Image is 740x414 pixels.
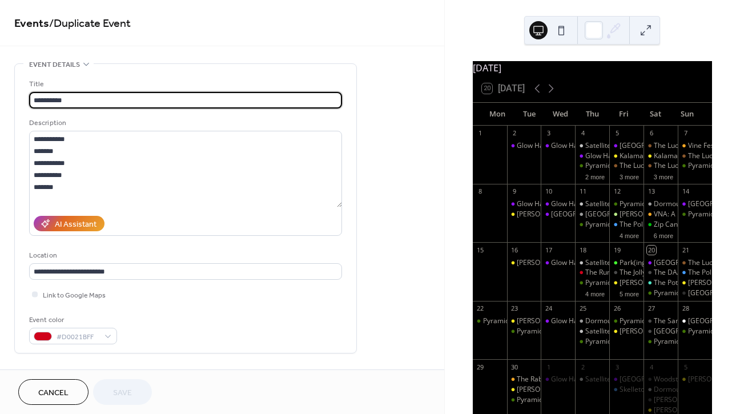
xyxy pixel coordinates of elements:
div: 26 [613,304,621,313]
button: AI Assistant [34,216,104,231]
div: 4 [578,129,587,138]
div: Pyramid Scheme [575,278,609,288]
div: Event color [29,314,115,326]
div: Sun [671,103,703,126]
div: Glow Hall: Workshop (Music Production) [541,258,575,268]
div: [PERSON_NAME] Eccentric Cafe [517,316,618,326]
div: The Lucky Wolf [644,141,678,151]
div: Bell's Eccentric Cafe [609,327,644,336]
div: Glow Hall: Workshop (Music Production) [551,199,678,209]
div: Glow Hall: Sing Sing & Gather [575,151,609,161]
div: Woodstock Fest [654,375,703,384]
div: The Lucky Wolf [654,161,701,171]
div: 2 [578,363,587,371]
div: Bell's Eccentric Cafe [507,385,541,395]
div: Corktown Tavern [644,327,678,336]
div: Glow Hall: Workshop (Music Production) [551,141,678,151]
div: 3 [613,363,621,371]
div: Pyramid Scheme [654,288,707,298]
div: The Potato Sack [654,278,705,288]
div: Shakespeare's Lower Level [609,210,644,219]
div: [GEOGRAPHIC_DATA] [585,210,654,219]
span: #D0021BFF [57,331,99,343]
div: The Lucky Wolf [678,151,712,161]
div: 2 [510,129,519,138]
div: Glow Hall: Workshop (Music Production) [541,375,575,384]
span: / Duplicate Event [49,13,131,35]
div: [GEOGRAPHIC_DATA] [654,327,723,336]
div: Bell's Eccentric Cafe [609,278,644,288]
div: Pyramid Scheme [678,161,712,171]
div: 29 [476,363,485,371]
div: 22 [476,304,485,313]
div: Fri [608,103,640,126]
div: Wed [545,103,576,126]
div: The Rabbithole [507,375,541,384]
div: 3 [544,129,553,138]
div: The Polish Hall @ Factory Coffee [678,268,712,278]
div: 19 [613,246,621,254]
div: [GEOGRAPHIC_DATA] [620,141,689,151]
div: 20 [647,246,655,254]
div: Park(ing) Day [620,258,662,268]
div: 5 [681,363,690,371]
div: 28 [681,304,690,313]
div: 14 [681,187,690,196]
div: Vine Fest [678,141,712,151]
div: [PERSON_NAME] Eccentric Cafe [517,385,618,395]
div: Pyramid Scheme [575,337,609,347]
div: Bell's Eccentric Cafe [678,375,712,384]
div: 6 [647,129,655,138]
div: Park(ing) Day [609,258,644,268]
div: Description [29,117,340,129]
div: Mon [482,103,513,126]
div: Glow Hall: Sing Sing & Gather [585,151,679,161]
div: The Sanctuary [644,316,678,326]
button: 3 more [649,171,678,181]
div: Zip Cannabis' Summer Sendoff [644,220,678,230]
div: The RunOff [575,268,609,278]
div: Glow Hall: Workshop (Music Production) [541,199,575,209]
div: Glow Hall: Movie Night [517,141,589,151]
div: Pyramid Scheme [609,199,644,209]
div: The Rabbithole [517,375,564,384]
div: Glow Hall [541,210,575,219]
div: 15 [476,246,485,254]
div: Sat [640,103,671,126]
div: The Lucky Wolf [654,141,701,151]
div: 24 [544,304,553,313]
div: Satellite Records Open Mic [575,141,609,151]
div: Dormouse: Rad Riso Open Print [575,316,609,326]
span: Date and time [29,367,80,379]
div: Pyramid Scheme [654,337,707,347]
div: 11 [578,187,587,196]
div: 13 [647,187,655,196]
a: Cancel [18,379,89,405]
div: Glow Hall: Movie Night [507,199,541,209]
div: 9 [510,187,519,196]
div: Glow Hall: Workshop (Music Production) [541,316,575,326]
button: 3 more [615,171,644,181]
div: Pyramid Scheme [517,327,570,336]
div: 1 [476,129,485,138]
div: Dormouse: Rad Riso Open Print [644,199,678,209]
a: Events [14,13,49,35]
div: Thu [577,103,608,126]
div: Pyramid Scheme [585,337,639,347]
div: Satellite Records Open Mic [575,199,609,209]
div: Bell's Eccentric Cafe [678,278,712,288]
div: Satellite Records Open Mic [585,141,670,151]
div: [PERSON_NAME] Eccentric Cafe [620,327,721,336]
div: The Lucky Wolf [609,161,644,171]
div: 10 [544,187,553,196]
div: Kalamashoegazer Day 1 @ Bell's Eccentric Cafe [609,151,644,161]
div: The Jolly Llama [609,268,644,278]
div: Eugene's Record Co-op [644,395,678,405]
div: 1 [544,363,553,371]
button: 4 more [581,288,609,298]
div: [GEOGRAPHIC_DATA] [551,210,620,219]
div: The Jolly Llama [620,268,667,278]
div: [DATE] [473,61,712,75]
div: AI Assistant [55,219,96,231]
div: Satellite Records Open Mic [575,375,609,384]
